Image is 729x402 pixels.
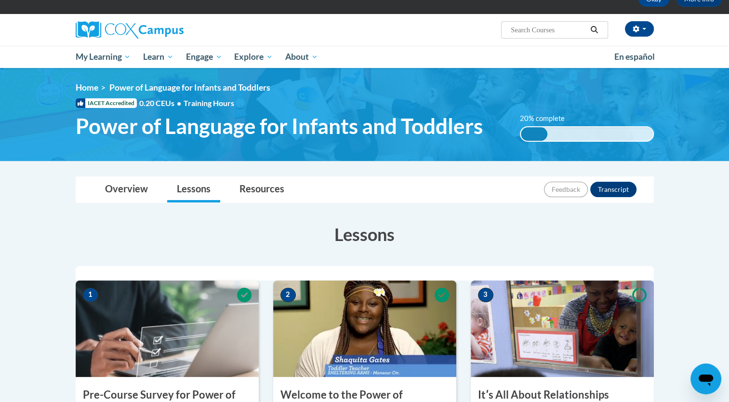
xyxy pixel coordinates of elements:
[76,281,259,377] img: Course Image
[590,182,636,197] button: Transcript
[109,82,270,93] span: Power of Language for Infants and Toddlers
[76,113,483,139] span: Power of Language for Infants and Toddlers
[76,21,184,39] img: Cox Campus
[76,98,137,108] span: IACET Accredited
[608,47,661,67] a: En español
[184,98,234,107] span: Training Hours
[180,46,228,68] a: Engage
[230,177,294,202] a: Resources
[471,281,654,377] img: Course Image
[228,46,279,68] a: Explore
[520,113,575,124] label: 20% complete
[76,21,259,39] a: Cox Campus
[625,21,654,37] button: Account Settings
[544,182,588,197] button: Feedback
[234,51,273,63] span: Explore
[478,288,493,302] span: 3
[75,51,131,63] span: My Learning
[177,98,181,107] span: •
[95,177,158,202] a: Overview
[285,51,318,63] span: About
[521,127,547,141] div: 20% complete
[510,24,587,36] input: Search Courses
[186,51,222,63] span: Engage
[69,46,137,68] a: My Learning
[139,98,184,108] span: 0.20 CEUs
[167,177,220,202] a: Lessons
[137,46,180,68] a: Learn
[143,51,173,63] span: Learn
[279,46,324,68] a: About
[76,82,98,93] a: Home
[587,24,601,36] button: Search
[83,288,98,302] span: 1
[614,52,655,62] span: En español
[61,46,668,68] div: Main menu
[280,288,296,302] span: 2
[76,222,654,246] h3: Lessons
[690,363,721,394] iframe: Button to launch messaging window
[273,281,456,377] img: Course Image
